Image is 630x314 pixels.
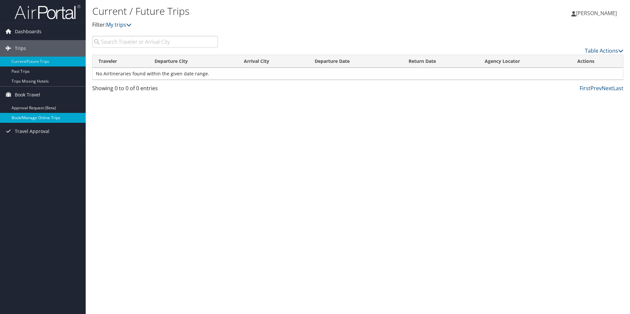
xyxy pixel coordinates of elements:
th: Actions [571,55,623,68]
span: Trips [15,40,26,57]
th: Departure Date: activate to sort column descending [309,55,402,68]
a: Table Actions [585,47,623,54]
th: Arrival City: activate to sort column ascending [238,55,309,68]
a: Prev [590,85,602,92]
span: Dashboards [15,23,42,40]
th: Return Date: activate to sort column ascending [403,55,479,68]
a: Next [602,85,613,92]
a: My trips [106,21,131,28]
h1: Current / Future Trips [92,4,446,18]
a: First [580,85,590,92]
img: airportal-logo.png [14,4,80,20]
a: Last [613,85,623,92]
span: Travel Approval [15,123,49,140]
div: Showing 0 to 0 of 0 entries [92,84,218,95]
span: [PERSON_NAME] [576,10,617,17]
th: Agency Locator: activate to sort column ascending [479,55,571,68]
th: Departure City: activate to sort column ascending [149,55,238,68]
a: [PERSON_NAME] [571,3,623,23]
td: No Airtineraries found within the given date range. [93,68,623,80]
input: Search Traveler or Arrival City [92,36,218,48]
th: Traveler: activate to sort column ascending [93,55,149,68]
p: Filter: [92,21,446,29]
span: Book Travel [15,87,40,103]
